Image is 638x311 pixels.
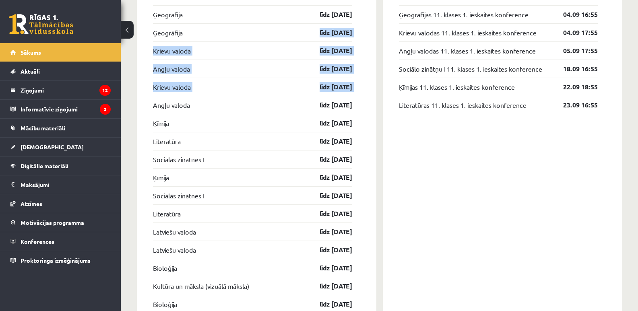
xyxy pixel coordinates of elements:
[306,46,352,56] a: līdz [DATE]
[306,136,352,146] a: līdz [DATE]
[306,82,352,92] a: līdz [DATE]
[551,100,598,110] a: 23.09 16:55
[306,118,352,128] a: līdz [DATE]
[306,28,352,37] a: līdz [DATE]
[306,173,352,182] a: līdz [DATE]
[551,28,598,37] a: 04.09 17:55
[306,64,352,74] a: līdz [DATE]
[21,143,84,150] span: [DEMOGRAPHIC_DATA]
[306,10,352,19] a: līdz [DATE]
[399,64,542,74] a: Sociālo zinātņu I 11. klases 1. ieskaites konference
[21,219,84,226] span: Motivācijas programma
[551,82,598,92] a: 22.09 18:55
[21,200,42,207] span: Atzīmes
[399,100,527,110] a: Literatūras 11. klases 1. ieskaites konference
[10,251,111,270] a: Proktoringa izmēģinājums
[10,175,111,194] a: Maksājumi
[306,209,352,218] a: līdz [DATE]
[399,28,537,37] a: Krievu valodas 11. klases 1. ieskaites konference
[21,124,65,132] span: Mācību materiāli
[153,10,183,19] a: Ģeogrāfija
[10,157,111,175] a: Digitālie materiāli
[306,191,352,200] a: līdz [DATE]
[399,82,515,92] a: Ķīmijas 11. klases 1. ieskaites konference
[153,82,191,92] a: Krievu valoda
[153,64,190,74] a: Angļu valoda
[153,28,183,37] a: Ģeogrāfija
[21,81,111,99] legend: Ziņojumi
[21,175,111,194] legend: Maksājumi
[10,81,111,99] a: Ziņojumi12
[306,154,352,164] a: līdz [DATE]
[21,49,41,56] span: Sākums
[153,173,169,182] a: Ķīmija
[10,138,111,156] a: [DEMOGRAPHIC_DATA]
[21,162,68,169] span: Digitālie materiāli
[153,245,196,255] a: Latviešu valoda
[153,299,177,309] a: Bioloģija
[21,238,54,245] span: Konferences
[153,46,191,56] a: Krievu valoda
[306,245,352,255] a: līdz [DATE]
[153,281,249,291] a: Kultūra un māksla (vizuālā māksla)
[153,263,177,273] a: Bioloģija
[306,100,352,110] a: līdz [DATE]
[306,263,352,273] a: līdz [DATE]
[10,194,111,213] a: Atzīmes
[306,281,352,291] a: līdz [DATE]
[99,85,111,96] i: 12
[153,154,204,164] a: Sociālās zinātnes I
[21,257,91,264] span: Proktoringa izmēģinājums
[10,100,111,118] a: Informatīvie ziņojumi3
[10,232,111,251] a: Konferences
[153,227,196,237] a: Latviešu valoda
[399,10,529,19] a: Ģeogrāfijas 11. klases 1. ieskaites konference
[10,119,111,137] a: Mācību materiāli
[100,104,111,115] i: 3
[306,227,352,237] a: līdz [DATE]
[306,299,352,309] a: līdz [DATE]
[551,10,598,19] a: 04.09 16:55
[10,213,111,232] a: Motivācijas programma
[10,43,111,62] a: Sākums
[399,46,536,56] a: Angļu valodas 11. klases 1. ieskaites konference
[153,191,204,200] a: Sociālās zinātnes I
[153,136,181,146] a: Literatūra
[551,64,598,74] a: 18.09 16:55
[9,14,73,34] a: Rīgas 1. Tālmācības vidusskola
[21,68,40,75] span: Aktuāli
[10,62,111,80] a: Aktuāli
[21,100,111,118] legend: Informatīvie ziņojumi
[551,46,598,56] a: 05.09 17:55
[153,100,190,110] a: Angļu valoda
[153,209,181,218] a: Literatūra
[153,118,169,128] a: Ķīmija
